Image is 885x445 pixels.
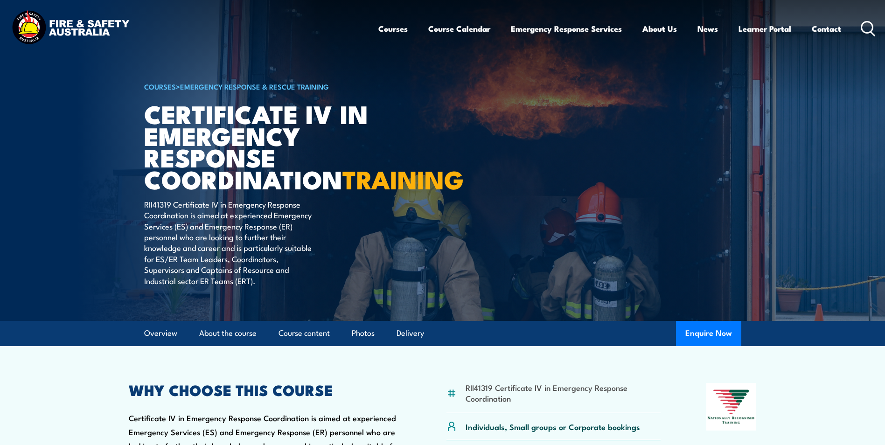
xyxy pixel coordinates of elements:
[706,383,757,431] img: Nationally Recognised Training logo.
[397,321,424,346] a: Delivery
[812,16,841,41] a: Contact
[144,321,177,346] a: Overview
[342,159,464,198] strong: TRAINING
[697,16,718,41] a: News
[466,421,640,432] p: Individuals, Small groups or Corporate bookings
[144,199,314,286] p: RII41319 Certificate IV in Emergency Response Coordination is aimed at experienced Emergency Serv...
[180,81,329,91] a: Emergency Response & Rescue Training
[144,81,176,91] a: COURSES
[428,16,490,41] a: Course Calendar
[676,321,741,346] button: Enquire Now
[378,16,408,41] a: Courses
[129,383,401,396] h2: WHY CHOOSE THIS COURSE
[739,16,791,41] a: Learner Portal
[642,16,677,41] a: About Us
[144,103,375,190] h1: Certificate IV in Emergency Response Coordination
[199,321,257,346] a: About the course
[279,321,330,346] a: Course content
[511,16,622,41] a: Emergency Response Services
[466,382,661,404] li: RII41319 Certificate IV in Emergency Response Coordination
[144,81,375,92] h6: >
[352,321,375,346] a: Photos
